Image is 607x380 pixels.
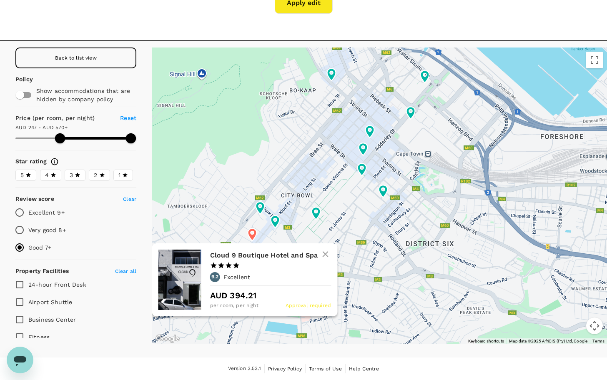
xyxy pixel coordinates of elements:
h6: Property Facilities [15,267,69,276]
span: Clear all [115,268,136,274]
span: Clear [123,196,136,202]
span: Privacy Policy [268,366,302,372]
p: AUD 394.21 [210,289,331,302]
span: 1 [118,171,120,180]
button: Map camera controls [586,317,603,334]
span: 24-hour Front Desk [28,281,86,288]
iframe: Button to launch messaging window [7,347,33,373]
a: Open this area in Google Maps (opens a new window) [154,333,181,344]
p: Excellent 9+ [28,208,65,217]
a: Back to list view [15,47,136,68]
span: Business Center [28,316,76,323]
button: Toggle fullscreen view [586,52,603,68]
span: 3 [70,171,73,180]
p: Show accommodations that are hidden by company policy [36,87,132,103]
span: 4 [45,171,49,180]
span: AUD 247 - AUD 570+ [15,125,68,130]
a: Privacy Policy [268,364,302,373]
h6: Cloud 9 Boutique Hotel and Spa [210,250,324,261]
span: Help Centre [349,366,379,372]
svg: Star ratings are awarded to properties to represent the quality of services, facilities, and amen... [50,157,59,166]
p: Very good 8+ [28,226,66,234]
img: Google [154,333,181,344]
button: Keyboard shortcuts [468,338,504,344]
p: Excellent [223,273,250,281]
span: 9.2 [211,273,218,281]
a: Terms of Use [309,364,342,373]
span: Airport Shuttle [28,299,72,305]
h6: Price (per room, per night) [15,114,106,123]
p: Policy [15,75,23,83]
span: Fitness [28,334,50,340]
span: Version 3.53.1 [228,365,261,373]
a: Help Centre [349,364,379,373]
p: Good 7+ [28,243,51,252]
span: Reset [120,115,136,121]
span: Back to list view [55,55,97,61]
span: Terms of Use [309,366,342,372]
h6: Review score [15,195,54,204]
span: Map data ©2025 AfriGIS (Pty) Ltd, Google [509,339,587,343]
a: Terms (opens in new tab) [592,339,604,343]
p: per room, per night [210,302,258,310]
span: Approval required [286,302,331,310]
span: 5 [20,171,24,180]
h6: Star rating [15,157,47,166]
span: 2 [94,171,97,180]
